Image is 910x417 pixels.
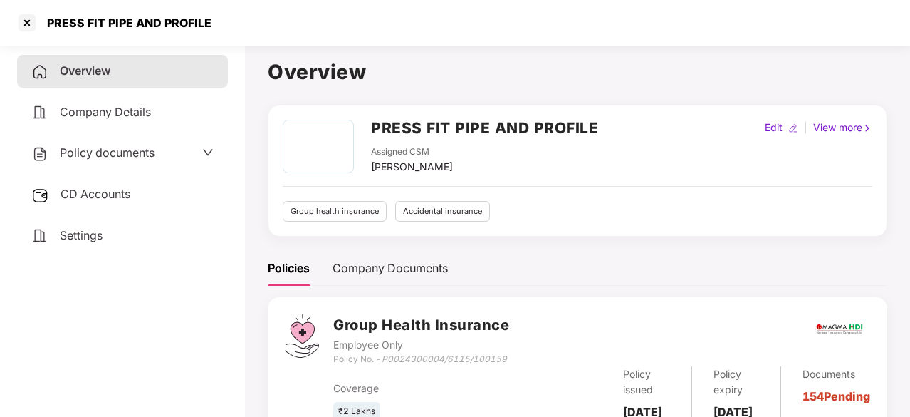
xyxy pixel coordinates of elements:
div: Employee Only [333,337,509,353]
img: svg+xml;base64,PHN2ZyB4bWxucz0iaHR0cDovL3d3dy53My5vcmcvMjAwMC9zdmciIHdpZHRoPSIyNCIgaGVpZ2h0PSIyNC... [31,104,48,121]
img: svg+xml;base64,PHN2ZyB4bWxucz0iaHR0cDovL3d3dy53My5vcmcvMjAwMC9zdmciIHdpZHRoPSIyNCIgaGVpZ2h0PSIyNC... [31,63,48,81]
div: Accidental insurance [395,201,490,222]
img: magma.png [815,304,864,354]
h3: Group Health Insurance [333,314,509,336]
div: Policies [268,259,310,277]
img: svg+xml;base64,PHN2ZyB4bWxucz0iaHR0cDovL3d3dy53My5vcmcvMjAwMC9zdmciIHdpZHRoPSI0Ny43MTQiIGhlaWdodD... [285,314,319,358]
a: 154 Pending [802,389,870,403]
span: Company Details [60,105,151,119]
span: Overview [60,63,110,78]
div: Policy expiry [713,366,759,398]
img: svg+xml;base64,PHN2ZyB3aWR0aD0iMjUiIGhlaWdodD0iMjQiIHZpZXdCb3g9IjAgMCAyNSAyNCIgZmlsbD0ibm9uZSIgeG... [31,187,49,204]
span: CD Accounts [61,187,130,201]
img: rightIcon [862,123,872,133]
div: Group health insurance [283,201,387,222]
div: Company Documents [333,259,448,277]
i: P0024300004/6115/100159 [382,354,507,364]
div: Assigned CSM [371,145,453,159]
div: View more [810,120,875,135]
img: svg+xml;base64,PHN2ZyB4bWxucz0iaHR0cDovL3d3dy53My5vcmcvMjAwMC9zdmciIHdpZHRoPSIyNCIgaGVpZ2h0PSIyNC... [31,145,48,163]
h2: PRESS FIT PIPE AND PROFILE [371,116,598,140]
div: PRESS FIT PIPE AND PROFILE [38,16,211,30]
span: Policy documents [60,145,155,160]
div: Policy issued [623,366,669,398]
img: editIcon [788,123,798,133]
img: svg+xml;base64,PHN2ZyB4bWxucz0iaHR0cDovL3d3dy53My5vcmcvMjAwMC9zdmciIHdpZHRoPSIyNCIgaGVpZ2h0PSIyNC... [31,227,48,244]
div: [PERSON_NAME] [371,159,453,175]
span: down [202,147,214,158]
h1: Overview [268,56,887,88]
div: Policy No. - [333,353,509,366]
span: Settings [60,228,103,242]
div: | [801,120,810,135]
div: Edit [762,120,785,135]
div: Documents [802,366,870,382]
div: Coverage [333,381,512,396]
